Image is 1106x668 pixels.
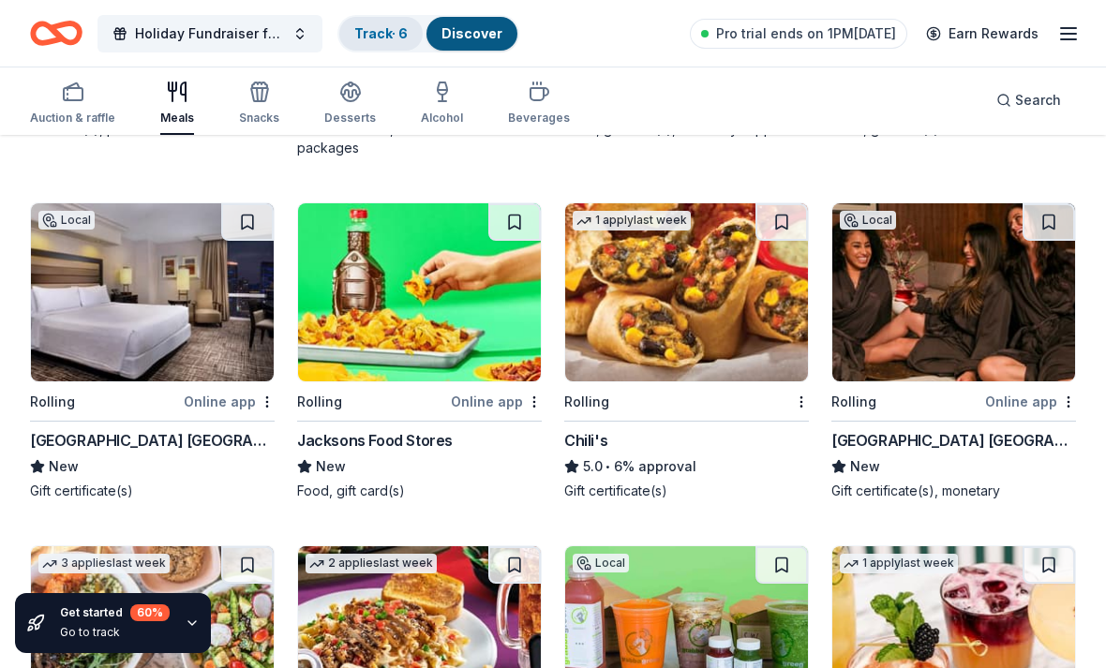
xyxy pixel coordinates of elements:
div: Go to track [60,625,170,640]
a: Image for Jacksons Food StoresRollingOnline appJacksons Food StoresNewFood, gift card(s) [297,202,542,500]
div: Gift certificate(s) [30,482,275,500]
div: 60 % [130,604,170,621]
div: Local [38,211,95,230]
a: Pro trial ends on 1PM[DATE] [690,19,907,49]
span: • [605,459,610,474]
button: Alcohol [421,73,463,135]
button: Beverages [508,73,570,135]
div: 1 apply last week [573,211,691,230]
div: Get started [60,604,170,621]
div: Online app [184,390,275,413]
button: Auction & raffle [30,73,115,135]
div: Food, gift card(s) [297,482,542,500]
img: Image for Treasure Island Las Vegas [31,203,274,381]
div: Auction & raffle [30,111,115,126]
button: Snacks [239,73,279,135]
a: Track· 6 [354,25,408,41]
div: 2 applies last week [306,554,437,573]
div: Chili's [564,429,607,452]
div: 3 applies last week [38,554,170,573]
a: Image for Chili's1 applylast weekRollingChili's5.0•6% approvalGift certificate(s) [564,202,809,500]
div: Rolling [564,391,609,413]
div: Online app [985,390,1076,413]
img: Image for Jacksons Food Stores [298,203,541,381]
div: Meals [160,111,194,126]
a: Home [30,11,82,55]
div: 1 apply last week [840,554,958,573]
button: Track· 6Discover [337,15,519,52]
span: Pro trial ends on 1PM[DATE] [716,22,896,45]
div: Beverages [508,111,570,126]
span: Holiday Fundraiser for Dare [135,22,285,45]
span: New [850,455,880,478]
a: Image for M Resort Spa Casino Las VegasLocalRollingOnline app[GEOGRAPHIC_DATA] [GEOGRAPHIC_DATA]N... [831,202,1076,500]
span: New [49,455,79,478]
div: Rolling [297,391,342,413]
div: Desserts [324,111,376,126]
div: Online app [451,390,542,413]
div: Local [840,211,896,230]
span: 5.0 [583,455,603,478]
button: Meals [160,73,194,135]
div: Alcohol [421,111,463,126]
span: New [316,455,346,478]
div: 6% approval [564,455,809,478]
span: Search [1015,89,1061,111]
a: Earn Rewards [915,17,1050,51]
a: Discover [441,25,502,41]
img: Image for M Resort Spa Casino Las Vegas [832,203,1075,381]
div: Rolling [30,391,75,413]
a: Image for Treasure Island Las VegasLocalRollingOnline app[GEOGRAPHIC_DATA] [GEOGRAPHIC_DATA]NewGi... [30,202,275,500]
div: Local [573,554,629,572]
div: Gift certificates, accommodation packages [297,120,542,157]
div: Rolling [831,391,876,413]
div: Gift certificate(s), monetary [831,482,1076,500]
button: Search [981,82,1076,119]
div: Snacks [239,111,279,126]
div: Gift certificate(s) [564,482,809,500]
div: [GEOGRAPHIC_DATA] [GEOGRAPHIC_DATA] [30,429,275,452]
img: Image for Chili's [565,203,808,381]
div: Jacksons Food Stores [297,429,453,452]
button: Desserts [324,73,376,135]
button: Holiday Fundraiser for Dare [97,15,322,52]
div: [GEOGRAPHIC_DATA] [GEOGRAPHIC_DATA] [831,429,1076,452]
